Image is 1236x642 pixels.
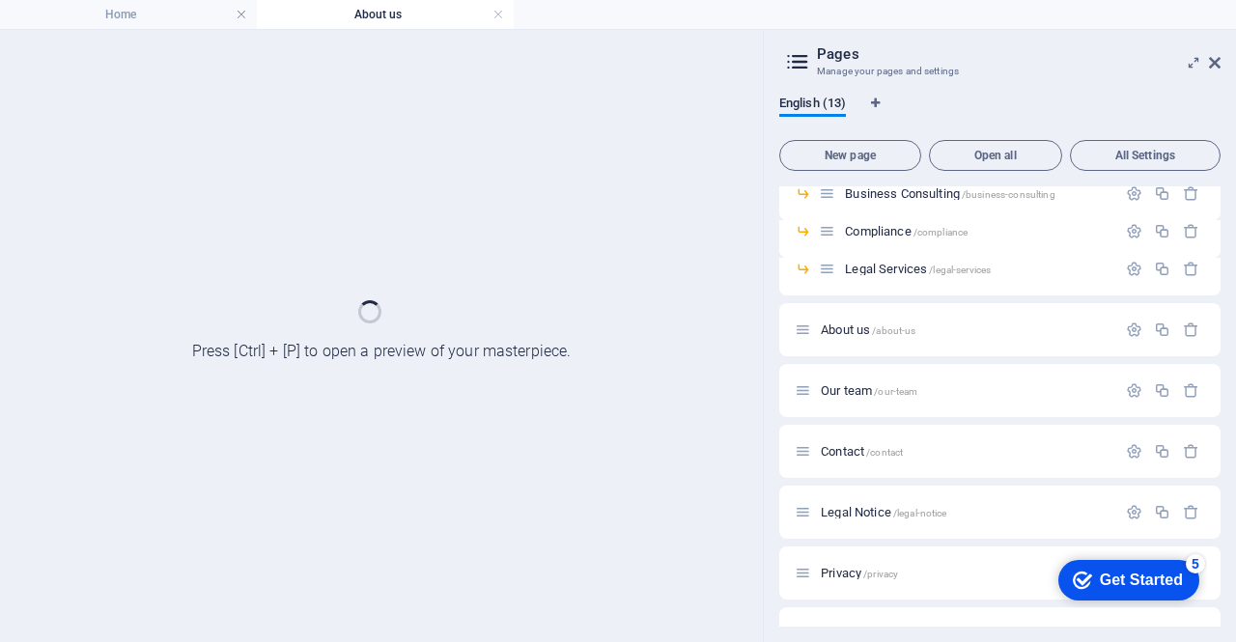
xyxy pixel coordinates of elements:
span: Click to open page [821,505,946,519]
span: New page [788,150,913,161]
span: /our-team [874,386,917,397]
h3: Manage your pages and settings [817,63,1182,80]
span: /compliance [913,227,969,237]
div: Remove [1183,261,1199,277]
span: English (13) [779,92,846,119]
span: Click to open page [845,224,968,238]
div: Remove [1183,321,1199,338]
div: Settings [1126,321,1142,338]
div: Remove [1183,504,1199,520]
div: Settings [1126,382,1142,399]
span: Click to open page [845,186,1054,201]
h2: Pages [817,45,1221,63]
div: Remove [1183,626,1199,642]
div: Duplicate [1154,321,1170,338]
span: /about-us [872,325,915,336]
div: Get Started [57,21,140,39]
button: All Settings [1070,140,1221,171]
span: /legal-notice [893,508,947,518]
span: /contact [866,447,903,458]
div: Duplicate [1154,382,1170,399]
div: Duplicate [1154,185,1170,202]
div: Duplicate [1154,261,1170,277]
div: Settings [1126,443,1142,460]
div: Duplicate [1154,223,1170,239]
h4: About us [257,4,514,25]
div: Compliance/compliance [839,225,1116,237]
button: New page [779,140,921,171]
span: About us [821,322,915,337]
div: Settings [1126,185,1142,202]
div: Remove [1183,185,1199,202]
div: 5 [143,4,162,23]
span: Click to open page [821,566,898,580]
div: Settings [1126,261,1142,277]
div: Legal Services/legal-services [839,263,1116,275]
div: Settings [1126,223,1142,239]
div: Duplicate [1154,504,1170,520]
div: Remove [1183,382,1199,399]
div: Duplicate [1154,626,1170,642]
span: /privacy [863,569,898,579]
span: /legal-services [929,265,991,275]
span: /business-consulting [962,189,1055,200]
div: Our team/our-team [815,384,1116,397]
span: Click to open page [845,262,991,276]
div: About us/about-us [815,323,1116,336]
div: Remove [1183,223,1199,239]
div: Get Started 5 items remaining, 0% complete [15,10,156,50]
span: All Settings [1079,150,1212,161]
span: Open all [938,150,1053,161]
div: Settings [1126,626,1142,642]
div: Language Tabs [779,96,1221,132]
div: Settings [1126,504,1142,520]
div: Business Consulting/business-consulting [839,187,1116,200]
div: Privacy/privacy [815,567,1116,579]
div: Contact/contact [815,445,1116,458]
div: Legal Notice/legal-notice [815,506,1116,518]
span: Click to open page [821,444,903,459]
div: Duplicate [1154,443,1170,460]
button: Open all [929,140,1062,171]
span: Click to open page [821,383,917,398]
div: Remove [1183,443,1199,460]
